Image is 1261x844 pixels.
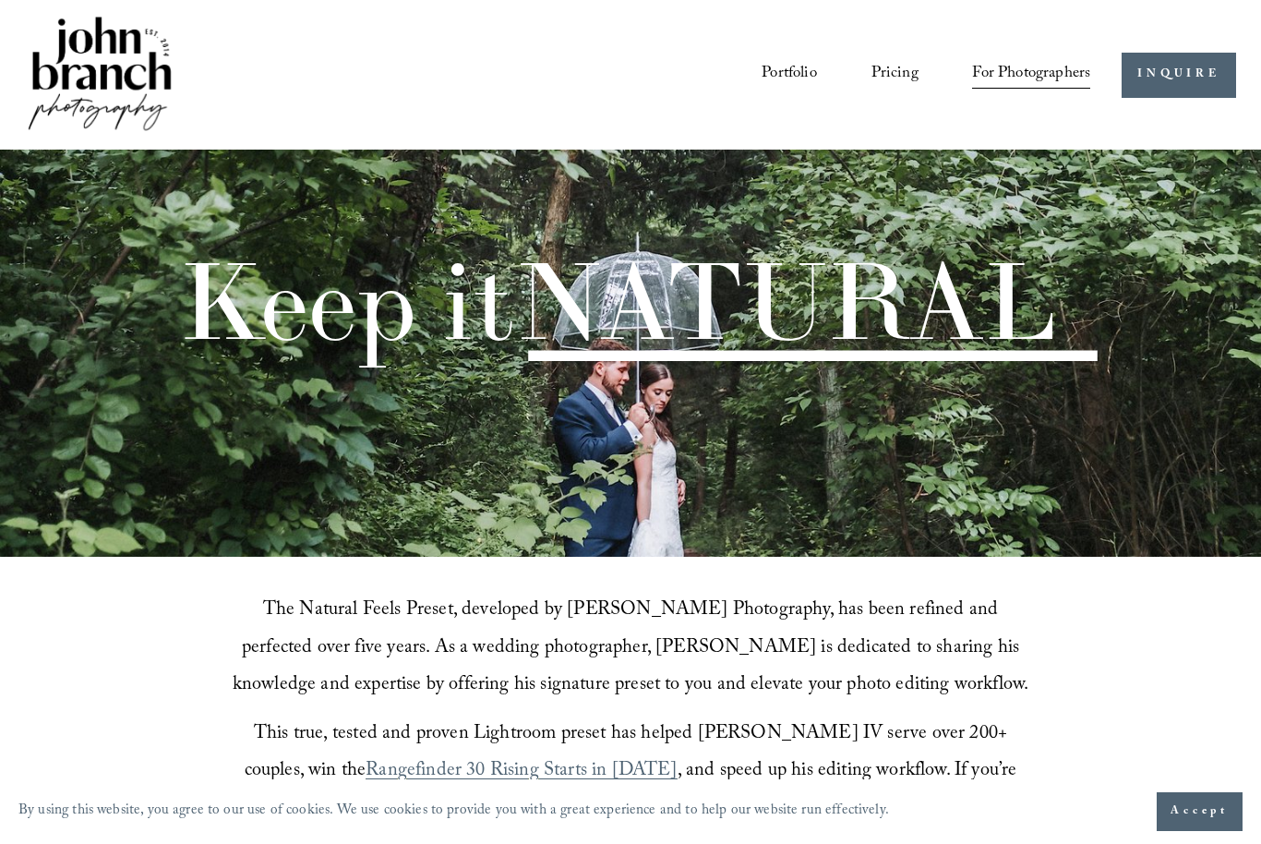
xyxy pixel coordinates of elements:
[25,13,174,138] img: John Branch IV Photography
[1171,802,1229,821] span: Accept
[972,59,1090,90] span: For Photographers
[514,233,1056,368] span: NATURAL
[1122,53,1235,98] a: INQUIRE
[871,58,919,92] a: Pricing
[233,596,1029,702] span: The Natural Feels Preset, developed by [PERSON_NAME] Photography, has been refined and perfected ...
[178,247,1056,356] h1: Keep it
[1157,792,1243,831] button: Accept
[18,798,889,826] p: By using this website, you agree to our use of cookies. We use cookies to provide you with a grea...
[972,58,1090,92] a: folder dropdown
[762,58,817,92] a: Portfolio
[245,719,1013,788] span: This true, tested and proven Lightroom preset has helped [PERSON_NAME] IV serve over 200+ couples...
[366,756,677,788] a: Rangefinder 30 Rising Starts in [DATE]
